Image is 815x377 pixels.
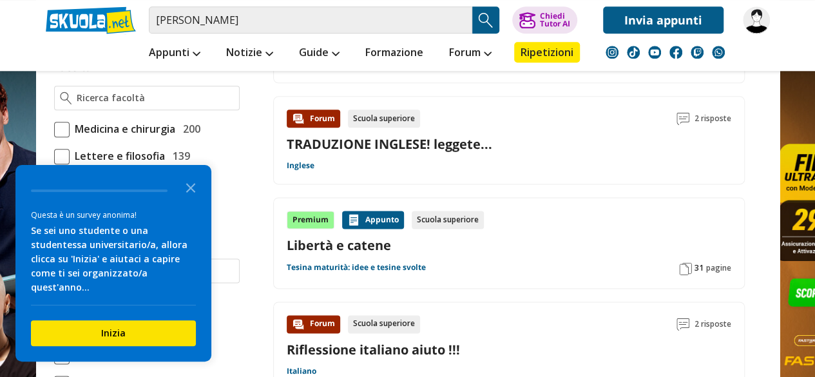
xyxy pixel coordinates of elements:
[679,262,692,275] img: Pagine
[15,165,211,362] div: Survey
[287,160,314,171] a: Inglese
[296,42,343,65] a: Guide
[706,263,731,273] span: pagine
[676,318,689,331] img: Commenti lettura
[287,366,316,376] a: Italiano
[287,315,340,333] div: Forum
[342,211,404,229] div: Appunto
[77,92,233,104] input: Ricerca facoltà
[603,6,724,34] a: Invia appunti
[514,42,580,63] a: Ripetizioni
[70,148,165,164] span: Lettere e filosofia
[70,121,175,137] span: Medicina e chirurgia
[178,174,204,200] button: Close the survey
[287,262,426,273] a: Tesina maturità: idee e tesine svolte
[512,6,577,34] button: ChiediTutor AI
[287,211,334,229] div: Premium
[743,6,770,34] img: pama76
[168,148,190,164] span: 139
[347,213,360,226] img: Appunti contenuto
[476,10,495,30] img: Cerca appunti, riassunti o versioni
[695,110,731,128] span: 2 risposte
[669,46,682,59] img: facebook
[348,110,420,128] div: Scuola superiore
[695,263,704,273] span: 31
[472,6,499,34] button: Search Button
[362,42,427,65] a: Formazione
[31,224,196,295] div: Se sei uno studente o una studentessa universitario/a, allora clicca su 'Inizia' e aiutaci a capi...
[712,46,725,59] img: WhatsApp
[31,320,196,346] button: Inizia
[695,315,731,333] span: 2 risposte
[412,211,484,229] div: Scuola superiore
[292,318,305,331] img: Forum contenuto
[348,315,420,333] div: Scuola superiore
[648,46,661,59] img: youtube
[627,46,640,59] img: tiktok
[539,12,570,28] div: Chiedi Tutor AI
[149,6,472,34] input: Cerca appunti, riassunti o versioni
[287,135,492,153] a: TRADUZIONE INGLESE! leggete...
[287,341,460,358] a: Riflessione italiano aiuto !!!
[223,42,276,65] a: Notizie
[31,209,196,221] div: Questa è un survey anonima!
[292,112,305,125] img: Forum contenuto
[446,42,495,65] a: Forum
[691,46,704,59] img: twitch
[60,92,72,104] img: Ricerca facoltà
[606,46,618,59] img: instagram
[178,121,200,137] span: 200
[287,110,340,128] div: Forum
[146,42,204,65] a: Appunti
[676,112,689,125] img: Commenti lettura
[287,237,731,254] a: Libertà e catene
